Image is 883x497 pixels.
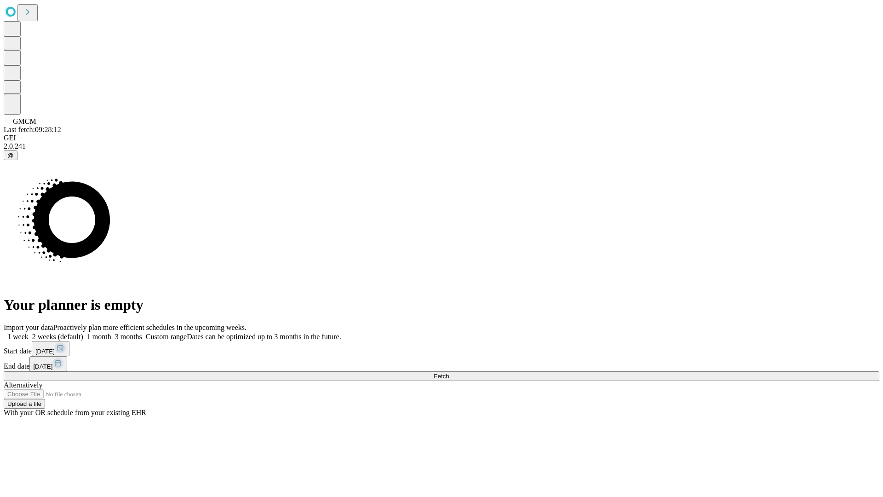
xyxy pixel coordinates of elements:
[13,117,36,125] span: GMCM
[4,324,53,331] span: Import your data
[146,333,187,341] span: Custom range
[87,333,111,341] span: 1 month
[29,356,67,371] button: [DATE]
[7,152,14,159] span: @
[7,333,29,341] span: 1 week
[115,333,142,341] span: 3 months
[4,134,879,142] div: GEI
[33,363,52,370] span: [DATE]
[32,341,69,356] button: [DATE]
[4,356,879,371] div: End date
[187,333,341,341] span: Dates can be optimized up to 3 months in the future.
[4,296,879,313] h1: Your planner is empty
[4,341,879,356] div: Start date
[4,126,61,133] span: Last fetch: 09:28:12
[4,399,45,409] button: Upload a file
[4,142,879,150] div: 2.0.241
[434,373,449,380] span: Fetch
[4,381,42,389] span: Alternatively
[4,371,879,381] button: Fetch
[4,409,146,416] span: With your OR schedule from your existing EHR
[53,324,247,331] span: Proactively plan more efficient schedules in the upcoming weeks.
[35,348,55,355] span: [DATE]
[4,150,17,160] button: @
[32,333,83,341] span: 2 weeks (default)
